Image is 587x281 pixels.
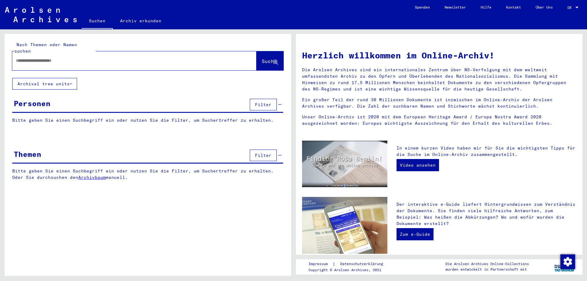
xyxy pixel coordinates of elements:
img: yv_logo.png [553,259,576,274]
p: Copyright © Arolsen Archives, 2021 [308,267,390,273]
p: Unser Online-Archiv ist 2020 mit dem European Heritage Award / Europa Nostra Award 2020 ausgezeic... [302,114,576,127]
a: Archiv erkunden [113,13,169,28]
a: Impressum [308,261,333,267]
button: Filter [250,150,277,161]
button: Suche [257,51,283,70]
img: eguide.jpg [302,197,387,254]
span: Suche [262,58,277,64]
p: In einem kurzen Video haben wir für Sie die wichtigsten Tipps für die Suche im Online-Archiv zusa... [397,145,576,158]
p: wurden entwickelt in Partnerschaft mit [445,267,529,272]
a: Archivbaum [78,175,106,180]
span: Filter [255,102,271,107]
p: Ein großer Teil der rund 30 Millionen Dokumente ist inzwischen im Online-Archiv der Arolsen Archi... [302,97,576,109]
img: Arolsen_neg.svg [5,7,77,22]
div: Themen [14,149,41,160]
img: video.jpg [302,141,387,187]
span: DE [567,6,574,10]
button: Archival tree units [12,78,77,90]
p: Die Arolsen Archives Online-Collections [445,261,529,267]
mat-label: Nach Themen oder Namen suchen [14,42,77,54]
p: Bitte geben Sie einen Suchbegriff ein oder nutzen Sie die Filter, um Suchertreffer zu erhalten. [12,117,283,124]
a: Datenschutzerklärung [335,261,390,267]
h1: Herzlich willkommen im Online-Archiv! [302,49,576,62]
span: Filter [255,153,271,158]
a: Suchen [82,13,113,29]
a: Video ansehen [397,159,439,171]
p: Die Arolsen Archives sind ein internationales Zentrum über NS-Verfolgung mit dem weltweit umfasse... [302,67,576,92]
p: Der interaktive e-Guide liefert Hintergrundwissen zum Verständnis der Dokumente. Sie finden viele... [397,201,576,227]
p: Bitte geben Sie einen Suchbegriff ein oder nutzen Sie die Filter, um Suchertreffer zu erhalten. O... [12,168,283,181]
div: Personen [14,98,50,109]
img: Zustimmung ändern [560,254,575,269]
button: Filter [250,99,277,110]
a: Zum e-Guide [397,228,434,240]
div: | [308,261,390,267]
